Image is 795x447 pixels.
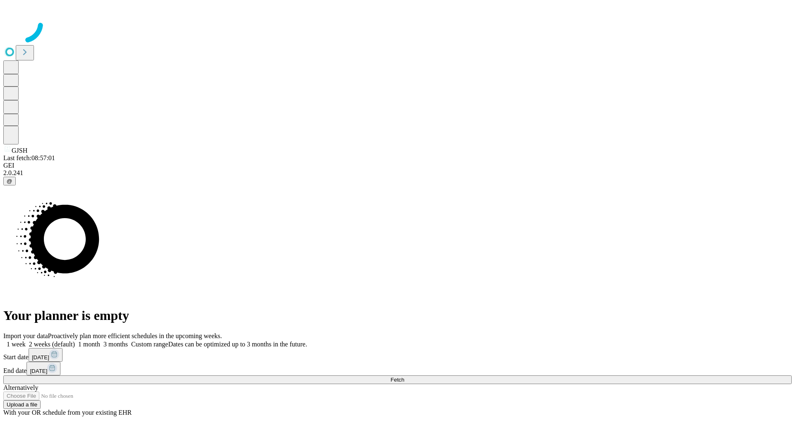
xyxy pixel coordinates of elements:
[3,162,792,169] div: GEI
[390,377,404,383] span: Fetch
[32,354,49,360] span: [DATE]
[30,368,47,374] span: [DATE]
[12,147,27,154] span: GJSH
[7,178,12,184] span: @
[3,400,41,409] button: Upload a file
[48,332,222,339] span: Proactively plan more efficient schedules in the upcoming weeks.
[3,348,792,362] div: Start date
[78,341,100,348] span: 1 month
[3,384,38,391] span: Alternatively
[3,409,132,416] span: With your OR schedule from your existing EHR
[7,341,26,348] span: 1 week
[29,341,75,348] span: 2 weeks (default)
[168,341,307,348] span: Dates can be optimized up to 3 months in the future.
[104,341,128,348] span: 3 months
[3,308,792,323] h1: Your planner is empty
[3,332,48,339] span: Import your data
[3,375,792,384] button: Fetch
[3,177,16,185] button: @
[3,169,792,177] div: 2.0.241
[3,154,55,161] span: Last fetch: 08:57:01
[131,341,168,348] span: Custom range
[3,362,792,375] div: End date
[26,362,60,375] button: [DATE]
[29,348,63,362] button: [DATE]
